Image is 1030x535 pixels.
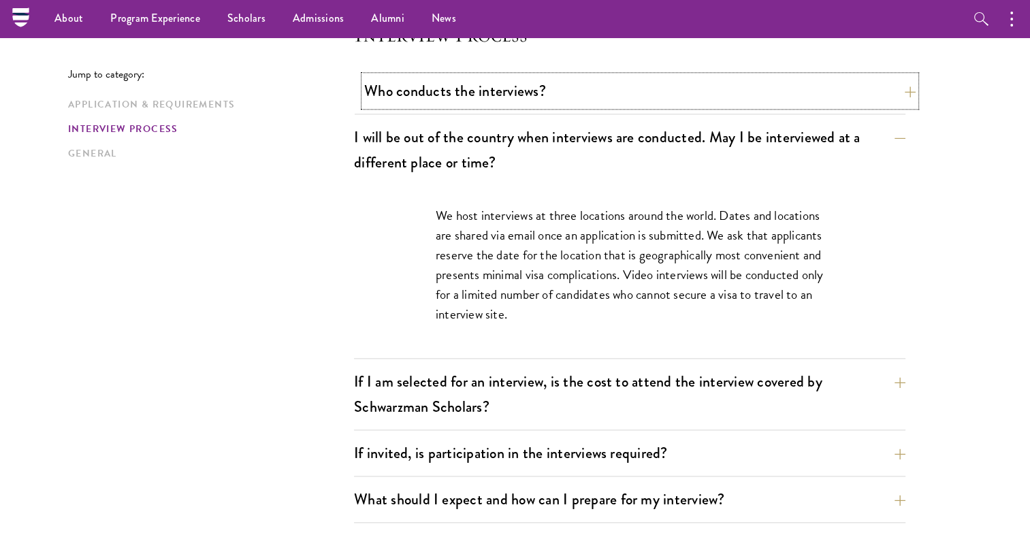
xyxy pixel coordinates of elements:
[68,146,346,161] a: General
[354,122,905,178] button: I will be out of the country when interviews are conducted. May I be interviewed at a different p...
[436,206,824,324] p: We host interviews at three locations around the world. Dates and locations are shared via email ...
[68,97,346,112] a: Application & Requirements
[354,366,905,422] button: If I am selected for an interview, is the cost to attend the interview covered by Schwarzman Scho...
[364,76,916,106] button: Who conducts the interviews?
[68,122,346,136] a: Interview Process
[354,438,905,468] button: If invited, is participation in the interviews required?
[354,484,905,515] button: What should I expect and how can I prepare for my interview?
[68,68,354,80] p: Jump to category:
